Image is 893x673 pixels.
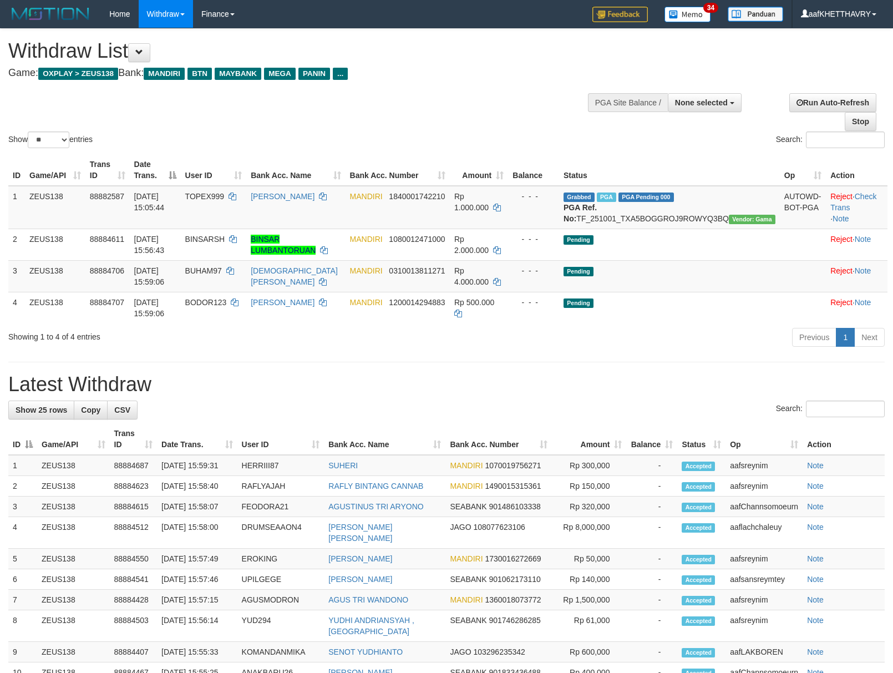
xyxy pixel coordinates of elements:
td: 88884615 [110,497,158,517]
span: SEABANK [450,502,486,511]
td: ZEUS138 [37,455,110,476]
td: 88884503 [110,610,158,642]
span: OXPLAY > ZEUS138 [38,68,118,80]
td: AGUSMODRON [237,590,324,610]
span: Rp 1.000.000 [454,192,489,212]
td: ZEUS138 [25,229,85,260]
th: Bank Acc. Name: activate to sort column ascending [324,423,445,455]
span: BINSARSH [185,235,225,244]
th: Balance: activate to sort column ascending [626,423,677,455]
a: Note [833,214,849,223]
a: Note [807,461,824,470]
label: Search: [776,401,885,417]
td: 9 [8,642,37,662]
span: MANDIRI [450,595,483,604]
button: None selected [668,93,742,112]
td: RAFLYAJAH [237,476,324,497]
th: ID: activate to sort column descending [8,423,37,455]
a: Check Trans [830,192,876,212]
a: Reject [830,192,853,201]
th: Amount: activate to sort column ascending [450,154,508,186]
td: DRUMSEAAON4 [237,517,324,549]
span: Accepted [682,503,715,512]
a: Next [854,328,885,347]
td: ZEUS138 [25,186,85,229]
td: HERRIII87 [237,455,324,476]
div: Showing 1 to 4 of 4 entries [8,327,364,342]
span: ... [333,68,348,80]
td: - [626,476,677,497]
span: Accepted [682,523,715,533]
td: · [826,292,887,323]
td: 1 [8,455,37,476]
span: 88884706 [90,266,124,275]
td: [DATE] 15:58:07 [157,497,237,517]
th: Balance [508,154,559,186]
span: Accepted [682,482,715,492]
span: MANDIRI [450,554,483,563]
span: [DATE] 15:56:43 [134,235,165,255]
th: Trans ID: activate to sort column ascending [85,154,130,186]
span: MANDIRI [350,266,383,275]
td: [DATE] 15:56:14 [157,610,237,642]
a: AGUS TRI WANDONO [328,595,408,604]
span: CSV [114,406,130,414]
a: Note [855,266,871,275]
a: Note [807,595,824,604]
span: TOPEX999 [185,192,225,201]
div: PGA Site Balance / [588,93,668,112]
td: - [626,517,677,549]
span: [DATE] 15:59:06 [134,266,165,286]
a: AGUSTINUS TRI ARYONO [328,502,423,511]
span: JAGO [450,647,471,656]
a: Note [807,575,824,584]
th: Bank Acc. Number: activate to sort column ascending [445,423,552,455]
span: Copy 0310013811271 to clipboard [389,266,445,275]
span: None selected [675,98,728,107]
td: 2 [8,229,25,260]
a: Note [807,502,824,511]
td: - [626,455,677,476]
b: PGA Ref. No: [564,203,597,223]
a: [PERSON_NAME] [328,575,392,584]
td: Rp 1,500,000 [552,590,626,610]
td: 88884541 [110,569,158,590]
th: Action [803,423,885,455]
td: 88884623 [110,476,158,497]
span: Copy 1070019756271 to clipboard [485,461,541,470]
td: ZEUS138 [37,517,110,549]
a: [PERSON_NAME] [PERSON_NAME] [328,523,392,543]
td: ZEUS138 [37,610,110,642]
td: ZEUS138 [25,260,85,292]
td: Rp 150,000 [552,476,626,497]
th: Trans ID: activate to sort column ascending [110,423,158,455]
span: Accepted [682,616,715,626]
span: Copy 901062173110 to clipboard [489,575,540,584]
td: aafsreynim [725,476,803,497]
td: 88884550 [110,549,158,569]
span: Copy 901486103338 to clipboard [489,502,540,511]
a: [PERSON_NAME] [251,192,314,201]
td: ZEUS138 [37,497,110,517]
td: · [826,229,887,260]
span: Copy 108077623106 to clipboard [473,523,525,532]
td: ZEUS138 [37,549,110,569]
span: BODOR123 [185,298,227,307]
span: Copy 1080012471000 to clipboard [389,235,445,244]
span: [DATE] 15:05:44 [134,192,165,212]
td: Rp 50,000 [552,549,626,569]
span: PGA Pending [618,193,674,202]
td: aaflachchaleuy [725,517,803,549]
span: Pending [564,298,593,308]
a: Previous [792,328,836,347]
td: aafsreynim [725,455,803,476]
td: - [626,497,677,517]
span: MANDIRI [450,461,483,470]
th: Bank Acc. Name: activate to sort column ascending [246,154,345,186]
span: 34 [703,3,718,13]
a: Reject [830,235,853,244]
span: Pending [564,267,593,276]
th: ID [8,154,25,186]
span: MANDIRI [450,482,483,490]
img: Button%20Memo.svg [664,7,711,22]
